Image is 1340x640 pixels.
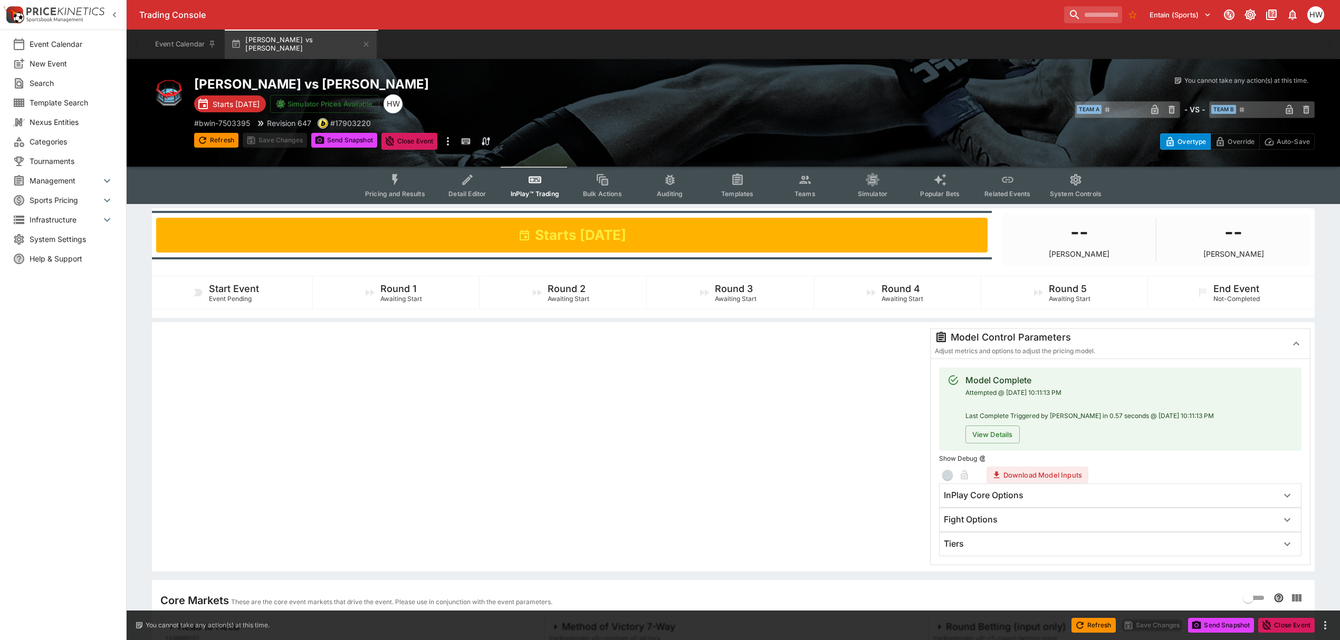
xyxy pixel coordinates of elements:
span: Related Events [984,190,1030,198]
p: Override [1228,136,1255,147]
h6: Tiers [944,538,964,549]
button: Close Event [381,133,438,150]
button: Override [1210,133,1259,150]
span: Team A [1077,105,1102,114]
p: You cannot take any action(s) at this time. [1184,76,1308,85]
button: Close Event [1258,618,1315,633]
span: Bulk Actions [583,190,622,198]
h6: InPlay Core Options [944,490,1023,501]
div: Event type filters [357,167,1110,204]
p: Starts [DATE] [213,99,260,110]
span: Categories [30,136,113,147]
img: Sportsbook Management [26,17,83,22]
img: PriceKinetics [26,7,104,15]
h5: End Event [1213,283,1259,295]
h4: Core Markets [160,594,229,607]
h6: Fight Options [944,514,998,525]
button: Select Tenant [1143,6,1218,23]
span: Tournaments [30,156,113,167]
span: Attempted @ [DATE] 10:11:13 PM Last Complete Triggered by [PERSON_NAME] in 0.57 seconds @ [DATE] ... [965,389,1214,420]
h2: Copy To Clipboard [194,76,754,92]
p: These are the core event markets that drive the event. Please use in conjunction with the event p... [231,597,552,607]
span: Help & Support [30,253,113,264]
span: Templates [721,190,753,198]
button: Notifications [1283,5,1302,24]
button: Download Model Inputs [987,467,1088,483]
button: Overtype [1160,133,1211,150]
span: Infrastructure [30,214,101,225]
span: Adjust metrics and options to adjust the pricing model. [935,347,1095,355]
span: Awaiting Start [1049,295,1090,303]
div: bwin [318,118,328,129]
button: Simulator Prices Available [270,95,379,113]
span: Pricing and Results [365,190,425,198]
p: [PERSON_NAME] [1203,250,1264,258]
span: Simulator [858,190,887,198]
p: Revision 647 [267,118,311,129]
div: Trading Console [139,9,1060,21]
span: Detail Editor [448,190,486,198]
span: Awaiting Start [882,295,923,303]
span: Teams [795,190,816,198]
span: Awaiting Start [715,295,757,303]
span: Event Calendar [30,38,113,50]
h5: Round 4 [882,283,920,295]
span: Awaiting Start [548,295,589,303]
span: System Controls [1050,190,1102,198]
button: Auto-Save [1259,133,1315,150]
p: Auto-Save [1277,136,1310,147]
p: Show Debug [939,454,977,463]
button: Documentation [1262,5,1281,24]
span: Search [30,77,113,89]
h1: Starts [DATE] [535,226,626,244]
span: Awaiting Start [380,295,422,303]
div: Harrison Walker [1307,6,1324,23]
div: Harry Walker [384,94,403,113]
button: Harrison Walker [1304,3,1327,26]
button: Connected to PK [1220,5,1239,24]
span: New Event [30,58,113,69]
span: System Settings [30,234,113,245]
button: Send Snapshot [1188,618,1254,633]
h5: Round 3 [715,283,753,295]
h1: -- [1224,218,1242,246]
input: search [1064,6,1122,23]
span: Nexus Entities [30,117,113,128]
h5: Round 5 [1049,283,1087,295]
span: InPlay™ Trading [511,190,559,198]
p: Copy To Clipboard [330,118,371,129]
button: Event Calendar [149,30,223,59]
span: Event Pending [209,295,252,303]
button: more [1319,619,1332,632]
button: more [442,133,454,150]
div: Model Complete [965,374,1214,386]
span: Template Search [30,97,113,108]
img: bwin.png [318,119,328,128]
span: Management [30,175,101,186]
p: You cannot take any action(s) at this time. [146,620,270,630]
h1: -- [1070,218,1088,246]
button: View Details [965,425,1020,443]
h5: Round 2 [548,283,586,295]
h5: Start Event [209,283,259,295]
button: Toggle light/dark mode [1241,5,1260,24]
div: Start From [1160,133,1315,150]
p: Overtype [1178,136,1206,147]
button: Show Debug [979,455,987,462]
img: PriceKinetics Logo [3,4,24,25]
span: Sports Pricing [30,195,101,206]
p: Copy To Clipboard [194,118,250,129]
button: Refresh [194,133,238,148]
span: Not-Completed [1213,295,1260,303]
div: Model Control Parameters [935,331,1278,344]
button: Refresh [1071,618,1116,633]
span: Popular Bets [920,190,960,198]
button: Send Snapshot [311,133,377,148]
p: [PERSON_NAME] [1049,250,1109,258]
button: [PERSON_NAME] vs [PERSON_NAME] [225,30,377,59]
span: Team B [1211,105,1236,114]
button: No Bookmarks [1124,6,1141,23]
h5: Round 1 [380,283,416,295]
span: Auditing [657,190,683,198]
h6: - VS - [1184,104,1205,115]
